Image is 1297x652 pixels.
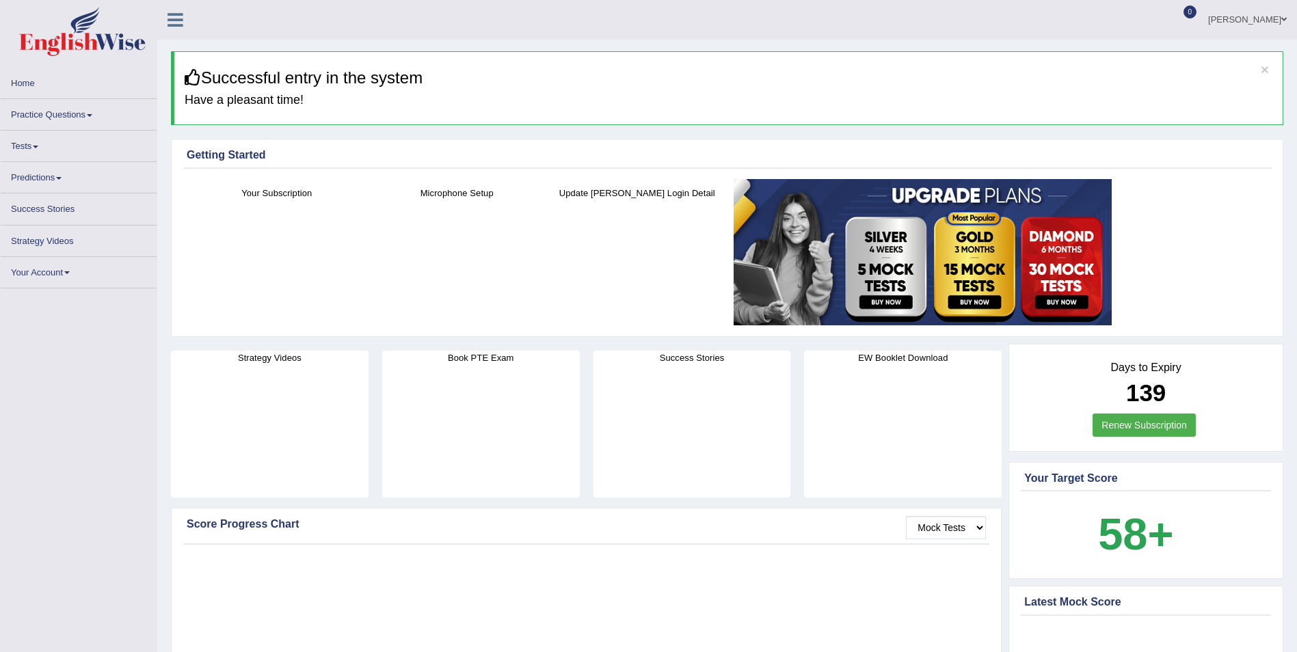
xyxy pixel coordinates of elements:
[734,179,1112,325] img: small5.jpg
[382,351,580,365] h4: Book PTE Exam
[1024,594,1268,610] div: Latest Mock Score
[185,69,1272,87] h3: Successful entry in the system
[1024,362,1268,374] h4: Days to Expiry
[1098,509,1173,559] b: 58+
[187,147,1268,163] div: Getting Started
[804,351,1002,365] h4: EW Booklet Download
[171,351,369,365] h4: Strategy Videos
[593,351,791,365] h4: Success Stories
[1,226,157,252] a: Strategy Videos
[185,94,1272,107] h4: Have a pleasant time!
[1261,62,1269,77] button: ×
[1,162,157,189] a: Predictions
[373,186,539,200] h4: Microphone Setup
[193,186,360,200] h4: Your Subscription
[1,193,157,220] a: Success Stories
[1184,5,1197,18] span: 0
[1,68,157,94] a: Home
[1126,379,1166,406] b: 139
[1,131,157,157] a: Tests
[1093,413,1196,437] a: Renew Subscription
[554,186,720,200] h4: Update [PERSON_NAME] Login Detail
[187,516,986,532] div: Score Progress Chart
[1,99,157,126] a: Practice Questions
[1,257,157,284] a: Your Account
[1024,470,1268,487] div: Your Target Score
